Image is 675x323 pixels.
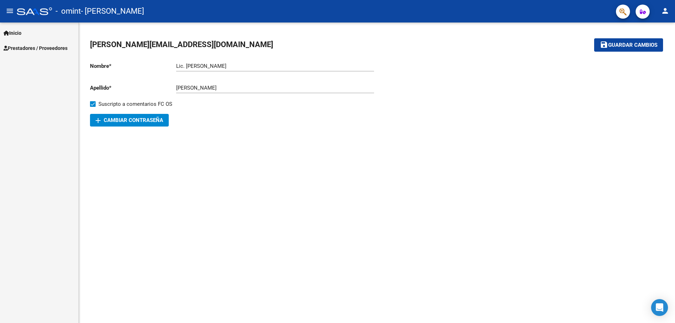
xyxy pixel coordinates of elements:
[56,4,81,19] span: - omint
[90,62,176,70] p: Nombre
[6,7,14,15] mat-icon: menu
[90,40,273,49] span: [PERSON_NAME][EMAIL_ADDRESS][DOMAIN_NAME]
[98,100,172,108] span: Suscripto a comentarios FC OS
[594,38,663,51] button: Guardar cambios
[608,42,657,49] span: Guardar cambios
[600,40,608,49] mat-icon: save
[96,117,163,123] span: Cambiar Contraseña
[4,44,67,52] span: Prestadores / Proveedores
[94,116,102,125] mat-icon: add
[81,4,144,19] span: - [PERSON_NAME]
[661,7,669,15] mat-icon: person
[4,29,21,37] span: Inicio
[90,114,169,127] button: Cambiar Contraseña
[90,84,176,92] p: Apellido
[651,299,668,316] div: Open Intercom Messenger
